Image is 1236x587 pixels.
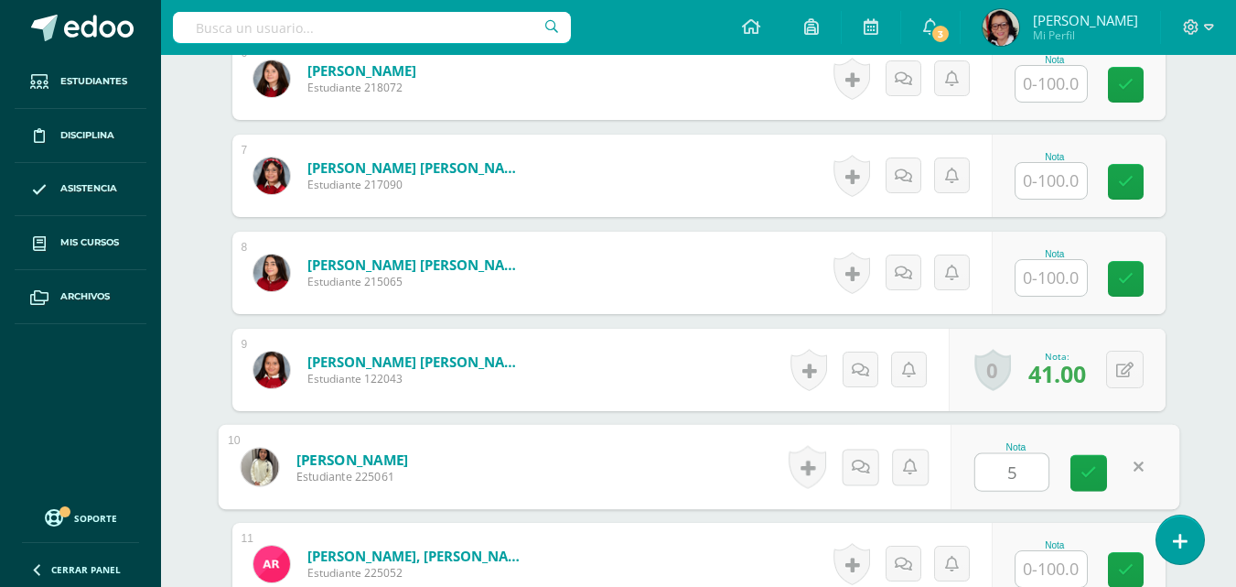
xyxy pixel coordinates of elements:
a: 0 [974,349,1011,391]
input: 0-100.0 [1016,551,1087,587]
span: Estudiante 225052 [307,565,527,581]
span: Estudiante 218072 [307,80,416,95]
a: [PERSON_NAME] [296,450,408,469]
span: [PERSON_NAME] [1033,11,1138,29]
span: Estudiante 217090 [307,177,527,192]
a: Disciplina [15,109,146,163]
span: Cerrar panel [51,563,121,576]
a: [PERSON_NAME] [PERSON_NAME] [307,353,527,371]
a: Soporte [22,505,139,529]
a: Mis cursos [15,216,146,270]
span: Asistencia [60,181,117,196]
span: Mis cursos [60,235,119,250]
div: Nota [1015,249,1095,259]
div: Nota [1015,55,1095,65]
a: [PERSON_NAME] [307,61,416,80]
a: Archivos [15,270,146,324]
span: Disciplina [60,128,114,143]
a: Asistencia [15,163,146,217]
span: Mi Perfil [1033,27,1138,43]
span: 41.00 [1028,358,1086,389]
span: Estudiante 215065 [307,274,527,289]
img: 1128752aef407f3f062bc335c7b8dc34.png [241,448,278,485]
span: 3 [930,24,951,44]
a: [PERSON_NAME] [PERSON_NAME] [307,158,527,177]
div: Nota [1015,152,1095,162]
input: Busca un usuario... [173,12,571,43]
img: 073ab9fb05eb5e4f9239493c9ec9f7a2.png [983,9,1019,46]
input: 0-100.0 [1016,260,1087,296]
img: 769084669134f7ef842f23ee995fd48c.png [253,255,290,291]
div: Nota [974,442,1058,452]
input: 0-100.0 [1016,66,1087,102]
img: 4de774f42518d4eb8b75a0b3566c67d2.png [253,546,290,582]
a: [PERSON_NAME], [PERSON_NAME] [307,547,527,565]
img: 018a7c17fdb6e52dbbd340d00ab87601.png [253,60,290,97]
a: Estudiantes [15,55,146,109]
img: 8124647394044f838503c2024189f6eb.png [253,352,290,388]
a: [PERSON_NAME] [PERSON_NAME] [307,255,527,274]
span: Estudiantes [60,74,127,89]
span: Estudiante 122043 [307,371,527,386]
input: 0-100.0 [1016,163,1087,199]
span: Estudiante 225061 [296,469,408,485]
img: 920cf34981bbe8c79d9680b56ff2079e.png [253,158,290,194]
input: 0-100.0 [975,454,1048,491]
span: Soporte [74,512,117,525]
div: Nota [1015,540,1095,550]
div: Nota: [1028,350,1086,363]
span: Archivos [60,289,110,304]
